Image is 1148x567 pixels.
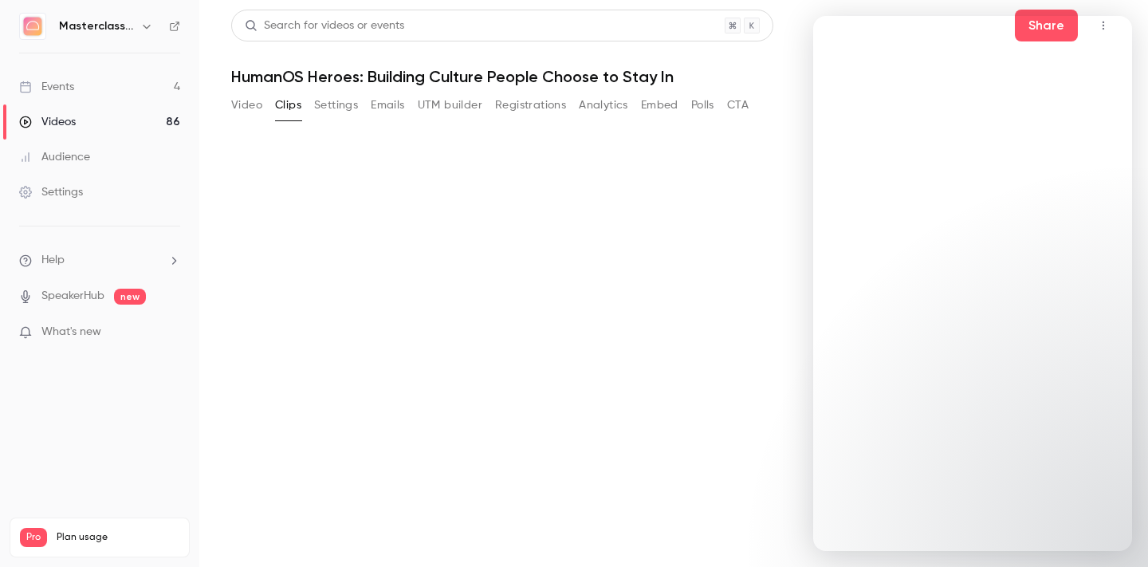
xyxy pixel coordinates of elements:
[231,93,262,118] button: Video
[579,93,628,118] button: Analytics
[20,14,45,39] img: Masterclass Channel
[19,79,74,95] div: Events
[495,93,566,118] button: Registrations
[275,93,301,118] button: Clips
[314,93,358,118] button: Settings
[20,528,47,547] span: Pro
[245,18,404,34] div: Search for videos or events
[114,289,146,305] span: new
[41,252,65,269] span: Help
[1015,10,1078,41] button: Share
[19,184,83,200] div: Settings
[57,531,179,544] span: Plan usage
[41,288,104,305] a: SpeakerHub
[19,252,180,269] li: help-dropdown-opener
[371,93,404,118] button: Emails
[1091,13,1116,38] button: Top Bar Actions
[691,93,714,118] button: Polls
[727,93,749,118] button: CTA
[19,149,90,165] div: Audience
[641,93,678,118] button: Embed
[59,18,134,34] h6: Masterclass Channel
[813,16,1132,551] iframe: Intercom live chat
[231,67,1116,86] h1: HumanOS Heroes: Building Culture People Choose to Stay In
[418,93,482,118] button: UTM builder
[19,114,76,130] div: Videos
[41,324,101,341] span: What's new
